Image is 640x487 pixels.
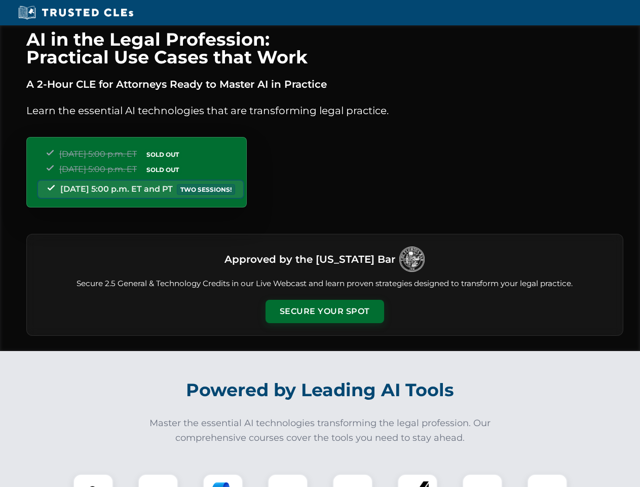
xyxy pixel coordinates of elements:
p: Learn the essential AI technologies that are transforming legal practice. [26,102,623,119]
h3: Approved by the [US_STATE] Bar [224,250,395,268]
span: SOLD OUT [143,149,182,160]
span: SOLD OUT [143,164,182,175]
span: [DATE] 5:00 p.m. ET [59,164,137,174]
span: [DATE] 5:00 p.m. ET [59,149,137,159]
img: Logo [399,247,425,272]
p: Master the essential AI technologies transforming the legal profession. Our comprehensive courses... [143,416,498,445]
p: A 2-Hour CLE for Attorneys Ready to Master AI in Practice [26,76,623,92]
button: Secure Your Spot [266,300,384,323]
h1: AI in the Legal Profession: Practical Use Cases that Work [26,30,623,66]
p: Secure 2.5 General & Technology Credits in our Live Webcast and learn proven strategies designed ... [39,278,611,290]
img: Trusted CLEs [15,5,136,20]
h2: Powered by Leading AI Tools [40,372,601,408]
